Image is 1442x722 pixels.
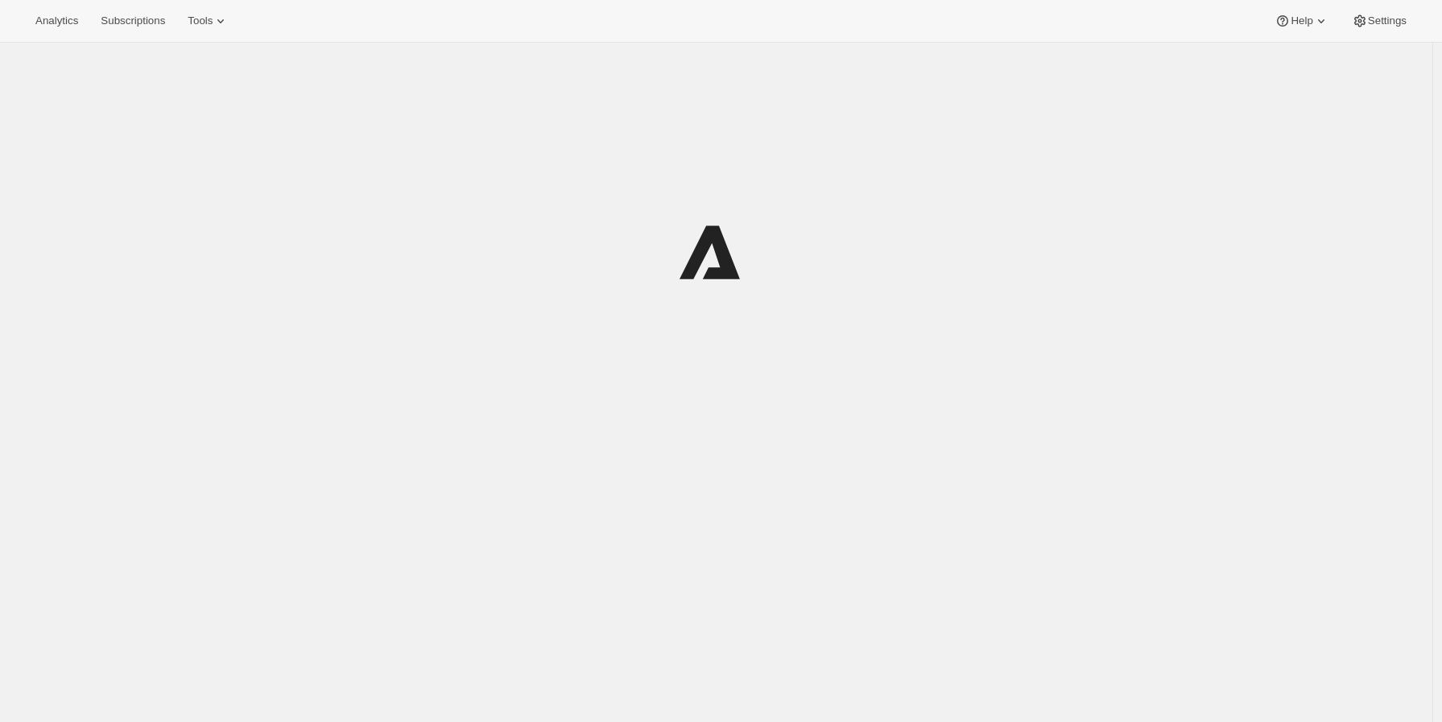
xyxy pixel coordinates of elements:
span: Help [1291,14,1312,27]
span: Subscriptions [101,14,165,27]
span: Settings [1368,14,1407,27]
button: Subscriptions [91,10,175,32]
button: Settings [1342,10,1416,32]
button: Analytics [26,10,88,32]
span: Analytics [35,14,78,27]
button: Help [1265,10,1338,32]
button: Tools [178,10,238,32]
span: Tools [188,14,213,27]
